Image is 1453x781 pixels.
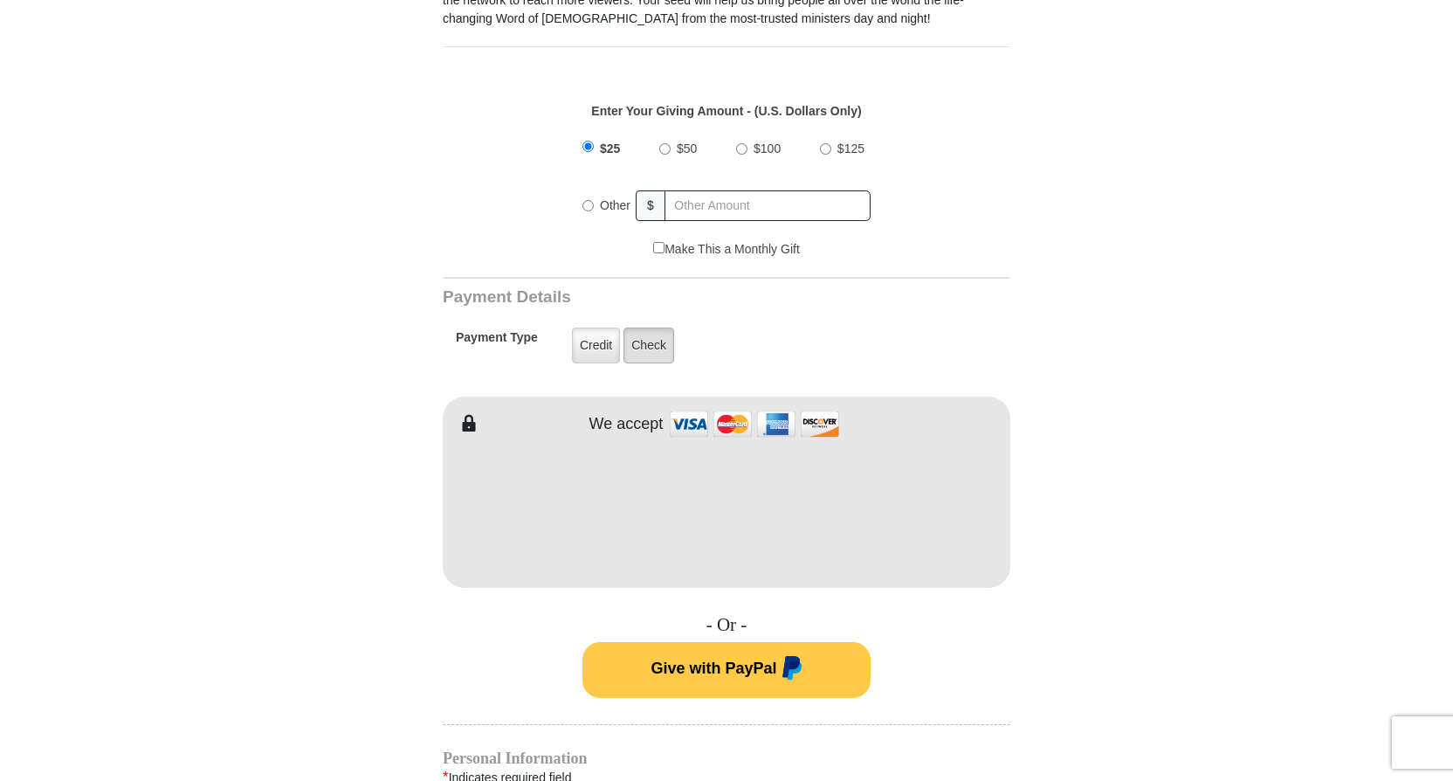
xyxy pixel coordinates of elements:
[456,330,538,354] h5: Payment Type
[636,190,665,221] span: $
[443,287,888,308] h3: Payment Details
[623,328,674,363] label: Check
[600,198,630,212] span: Other
[572,328,620,363] label: Credit
[837,142,864,156] span: $125
[591,104,861,118] strong: Enter Your Giving Amount - (U.S. Dollars Only)
[653,240,800,259] label: Make This a Monthly Gift
[667,405,842,443] img: credit cards accepted
[665,190,871,221] input: Other Amount
[653,242,665,253] input: Make This a Monthly Gift
[443,751,1010,765] h4: Personal Information
[443,614,1010,636] h4: - Or -
[651,660,776,677] span: Give with PayPal
[777,656,802,684] img: paypal
[589,415,664,434] h4: We accept
[600,142,620,156] span: $25
[677,142,697,156] span: $50
[754,142,781,156] span: $100
[582,642,871,698] button: Give with PayPal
